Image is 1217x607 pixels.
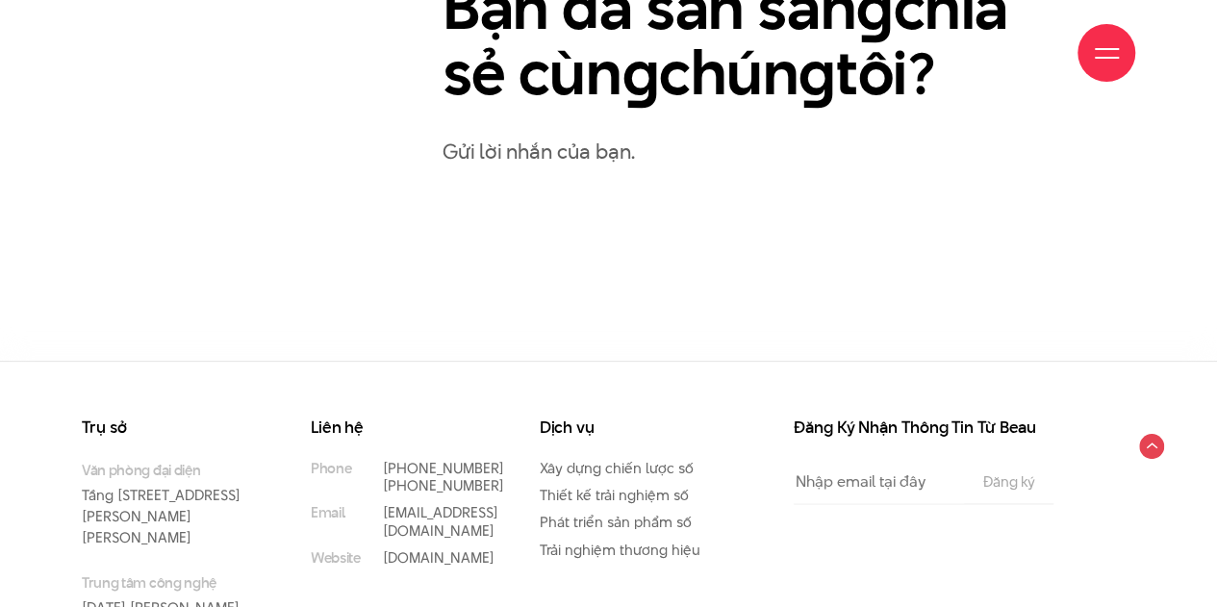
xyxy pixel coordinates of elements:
[540,458,694,478] a: Xây dựng chiến lược số
[383,475,504,495] a: [PHONE_NUMBER]
[82,419,253,436] h3: Trụ sở
[540,419,711,436] h3: Dịch vụ
[383,547,494,568] a: [DOMAIN_NAME]
[540,512,692,532] a: Phát triển sản phẩm số
[82,460,253,480] small: Văn phòng đại diện
[82,460,253,547] p: Tầng [STREET_ADDRESS][PERSON_NAME][PERSON_NAME]
[383,458,504,478] a: [PHONE_NUMBER]
[311,460,351,477] small: Phone
[794,419,1053,436] h3: Đăng Ký Nhận Thông Tin Từ Beau
[311,549,361,567] small: Website
[311,419,482,436] h3: Liên hệ
[540,540,700,560] a: Trải nghiệm thương hiệu
[794,460,964,503] input: Nhập email tại đây
[383,502,498,540] a: [EMAIL_ADDRESS][DOMAIN_NAME]
[540,485,689,505] a: Thiết kế trải nghiệm số
[82,572,253,593] small: Trung tâm công nghệ
[443,135,1135,168] p: Gửi lời nhắn của bạn.
[311,504,344,521] small: Email
[977,474,1040,490] input: Đăng ký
